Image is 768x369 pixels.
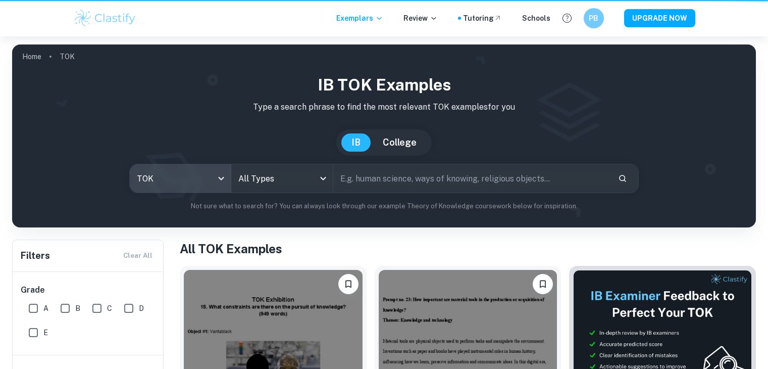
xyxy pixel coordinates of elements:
[373,133,427,152] button: College
[75,303,80,314] span: B
[403,13,438,24] p: Review
[336,13,383,24] p: Exemplars
[231,164,332,193] div: All Types
[588,13,599,24] h6: PB
[139,303,144,314] span: D
[614,170,631,187] button: Search
[20,101,748,113] p: Type a search phrase to find the most relevant TOK examples for you
[130,164,231,193] div: TOK
[341,133,371,152] button: IB
[522,13,550,24] a: Schools
[60,51,75,62] p: TOK
[107,303,112,314] span: C
[338,274,359,294] button: Bookmark
[20,73,748,97] h1: IB TOK examples
[533,274,553,294] button: Bookmark
[12,44,756,227] img: profile cover
[21,284,156,296] h6: Grade
[180,240,756,258] h1: All TOK Examples
[20,201,748,211] p: Not sure what to search for? You can always look through our example Theory of Knowledge coursewo...
[21,249,50,263] h6: Filters
[22,50,41,64] a: Home
[558,10,576,27] button: Help and Feedback
[43,327,48,338] span: E
[333,164,610,193] input: E.g. human science, ways of knowing, religious objects...
[43,303,48,314] span: A
[463,13,502,24] a: Tutoring
[584,8,604,28] button: PB
[73,8,137,28] img: Clastify logo
[624,9,695,27] button: UPGRADE NOW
